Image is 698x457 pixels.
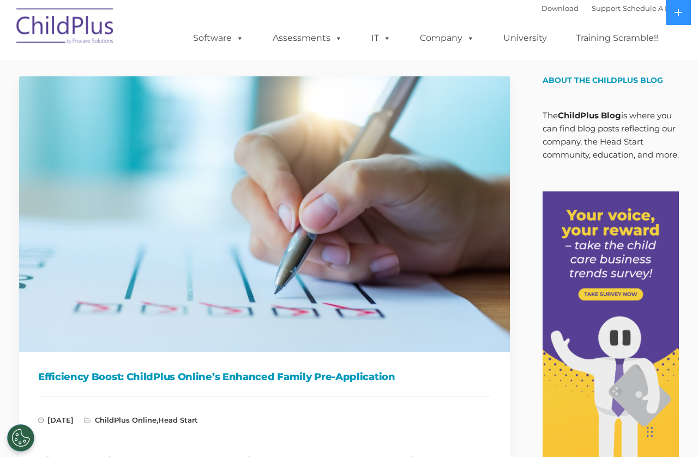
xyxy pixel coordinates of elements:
button: Cookies Settings [7,424,34,452]
p: The is where you can find blog posts reflecting our company, the Head Start community, education,... [543,109,679,161]
a: ChildPlus Online [95,416,157,424]
font: | [541,4,687,13]
a: IT [360,27,402,49]
img: ChildPlus by Procare Solutions [11,1,120,55]
a: University [492,27,558,49]
a: Company [409,27,485,49]
span: About the ChildPlus Blog [543,75,663,85]
a: Head Start [158,416,198,424]
iframe: Chat Widget [643,405,698,457]
a: Training Scramble!! [565,27,669,49]
a: Download [541,4,579,13]
div: Drag [647,416,653,448]
span: [DATE] [38,416,74,424]
a: Assessments [262,27,353,49]
h1: Efficiency Boost: ChildPlus Online’s Enhanced Family Pre-Application [38,369,491,385]
strong: ChildPlus Blog [558,110,621,121]
a: Support [592,4,621,13]
span: , [84,416,198,424]
a: Schedule A Demo [623,4,687,13]
img: Efficiency Boost: ChildPlus Online's Enhanced Family Pre-Application Process - Streamlining Appli... [19,76,510,352]
a: Software [182,27,255,49]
